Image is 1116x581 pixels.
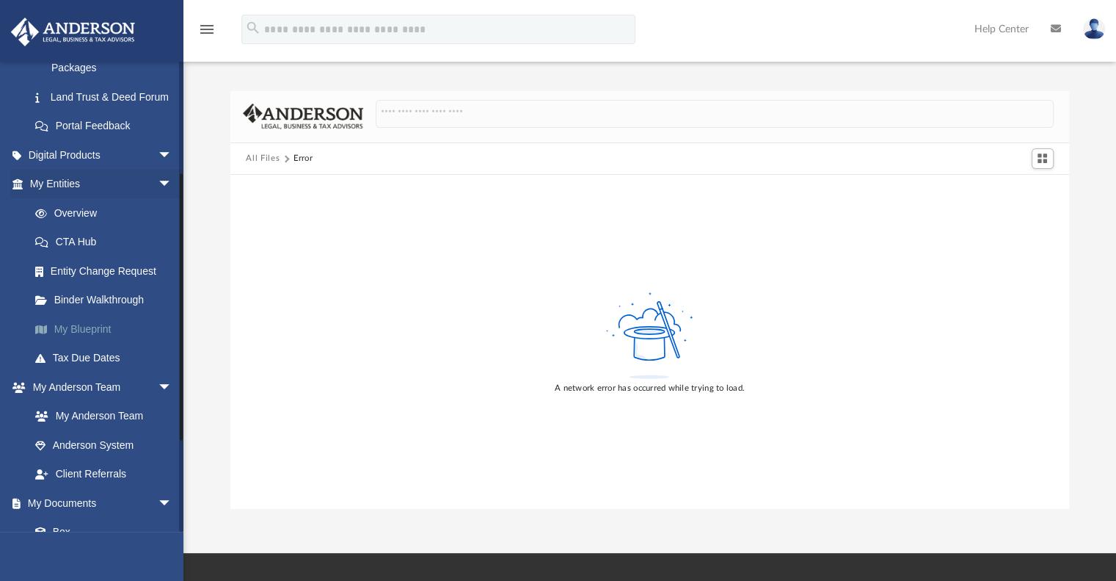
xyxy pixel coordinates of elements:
[21,82,194,112] a: Land Trust & Deed Forum
[158,488,187,519] span: arrow_drop_down
[158,170,187,200] span: arrow_drop_down
[21,112,194,141] a: Portal Feedback
[198,21,216,38] i: menu
[293,152,313,165] div: Error
[10,140,194,170] a: Digital Productsarrow_drop_down
[21,198,194,228] a: Overview
[246,152,280,165] button: All Files
[158,140,187,170] span: arrow_drop_down
[21,430,187,460] a: Anderson System
[158,372,187,403] span: arrow_drop_down
[10,372,187,402] a: My Anderson Teamarrow_drop_down
[555,382,745,395] div: A network error has occurred while trying to load.
[198,28,216,38] a: menu
[21,314,194,344] a: My Blueprint
[21,402,180,431] a: My Anderson Team
[7,18,139,46] img: Anderson Advisors Platinum Portal
[21,460,187,489] a: Client Referrals
[21,228,194,257] a: CTA Hub
[21,518,180,547] a: Box
[21,344,194,373] a: Tax Due Dates
[1032,148,1054,169] button: Switch to Grid View
[245,20,261,36] i: search
[21,256,194,286] a: Entity Change Request
[10,488,187,518] a: My Documentsarrow_drop_down
[376,100,1053,128] input: Search files and folders
[1083,18,1105,40] img: User Pic
[10,170,194,199] a: My Entitiesarrow_drop_down
[21,286,194,315] a: Binder Walkthrough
